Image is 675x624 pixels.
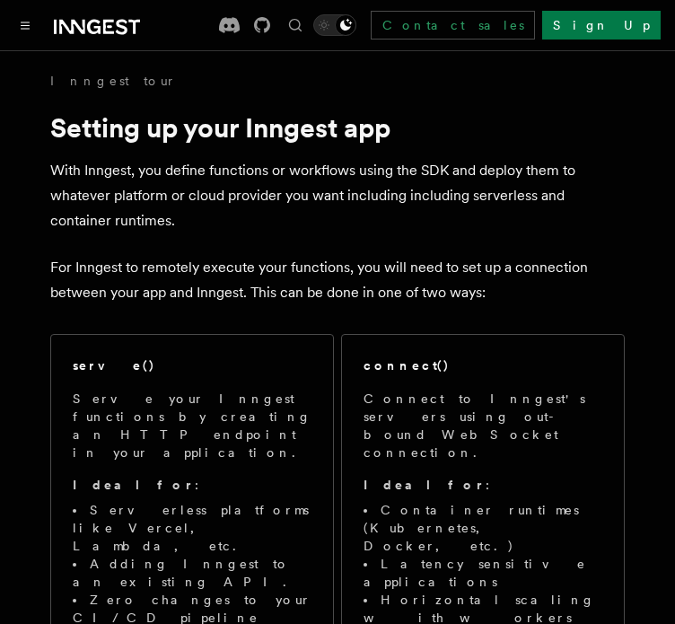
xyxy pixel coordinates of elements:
a: Inngest tour [50,72,176,90]
strong: Ideal for [364,478,486,492]
strong: Ideal for [73,478,195,492]
li: Serverless platforms like Vercel, Lambda, etc. [73,501,311,555]
h1: Setting up your Inngest app [50,111,625,144]
h2: connect() [364,356,450,374]
p: Serve your Inngest functions by creating an HTTP endpoint in your application. [73,390,311,461]
button: Toggle navigation [14,14,36,36]
li: Container runtimes (Kubernetes, Docker, etc.) [364,501,602,555]
li: Adding Inngest to an existing API. [73,555,311,591]
p: With Inngest, you define functions or workflows using the SDK and deploy them to whatever platfor... [50,158,625,233]
a: Sign Up [542,11,661,40]
button: Find something... [285,14,306,36]
li: Latency sensitive applications [364,555,602,591]
button: Toggle dark mode [313,14,356,36]
h2: serve() [73,356,155,374]
a: Contact sales [371,11,535,40]
p: : [73,476,311,494]
p: : [364,476,602,494]
p: Connect to Inngest's servers using out-bound WebSocket connection. [364,390,602,461]
p: For Inngest to remotely execute your functions, you will need to set up a connection between your... [50,255,625,305]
